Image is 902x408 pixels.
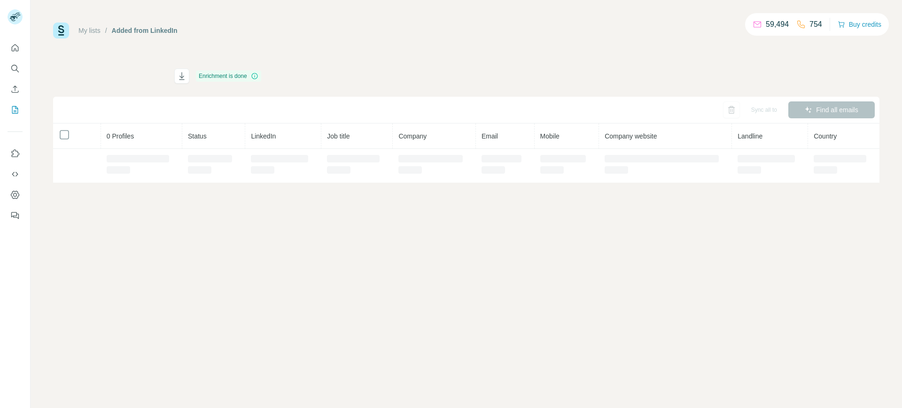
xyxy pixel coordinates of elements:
li: / [105,26,107,35]
button: Dashboard [8,186,23,203]
span: Job title [327,132,350,140]
button: Quick start [8,39,23,56]
span: 0 Profiles [107,132,134,140]
div: Enrichment is done [196,70,261,82]
span: Country [814,132,837,140]
button: Buy credits [838,18,881,31]
p: 754 [809,19,822,30]
p: 59,494 [766,19,789,30]
h1: Added from LinkedIn [53,69,166,84]
button: Use Surfe API [8,166,23,183]
button: Feedback [8,207,23,224]
button: Enrich CSV [8,81,23,98]
span: Mobile [540,132,560,140]
span: Status [188,132,207,140]
span: Company [398,132,427,140]
button: Use Surfe on LinkedIn [8,145,23,162]
button: Search [8,60,23,77]
span: Landline [738,132,762,140]
span: Company website [605,132,657,140]
div: Added from LinkedIn [112,26,178,35]
span: Email [482,132,498,140]
a: My lists [78,27,101,34]
img: Surfe Logo [53,23,69,38]
span: LinkedIn [251,132,276,140]
button: My lists [8,101,23,118]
